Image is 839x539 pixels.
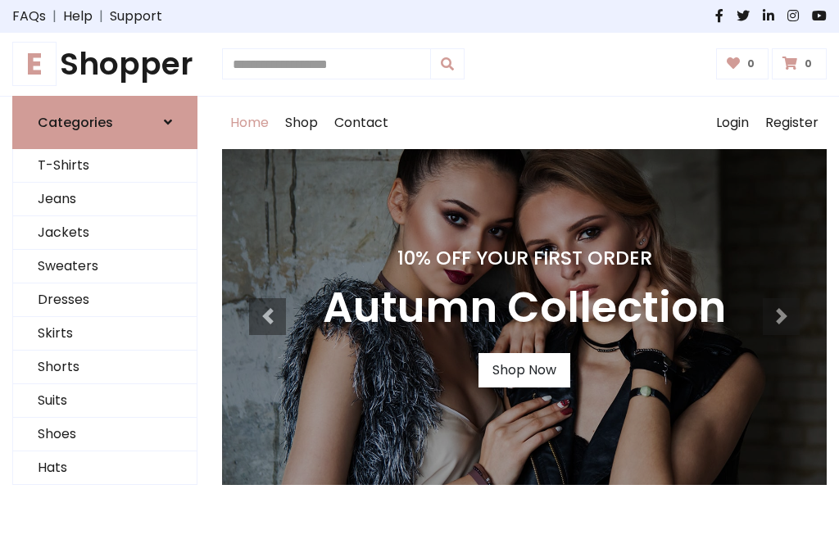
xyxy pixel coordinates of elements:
a: Jackets [13,216,197,250]
span: 0 [743,57,759,71]
a: FAQs [12,7,46,26]
a: Shop Now [478,353,570,387]
span: E [12,42,57,86]
h3: Autumn Collection [323,283,726,333]
span: 0 [800,57,816,71]
span: | [46,7,63,26]
h1: Shopper [12,46,197,83]
a: T-Shirts [13,149,197,183]
a: Register [757,97,827,149]
a: EShopper [12,46,197,83]
a: 0 [716,48,769,79]
a: Jeans [13,183,197,216]
a: Contact [326,97,397,149]
h4: 10% Off Your First Order [323,247,726,269]
a: Suits [13,384,197,418]
a: Home [222,97,277,149]
a: Hats [13,451,197,485]
a: Support [110,7,162,26]
a: Help [63,7,93,26]
a: Shoes [13,418,197,451]
a: Login [708,97,757,149]
a: Dresses [13,283,197,317]
a: Categories [12,96,197,149]
a: Shorts [13,351,197,384]
a: 0 [772,48,827,79]
a: Skirts [13,317,197,351]
a: Sweaters [13,250,197,283]
a: Shop [277,97,326,149]
span: | [93,7,110,26]
h6: Categories [38,115,113,130]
